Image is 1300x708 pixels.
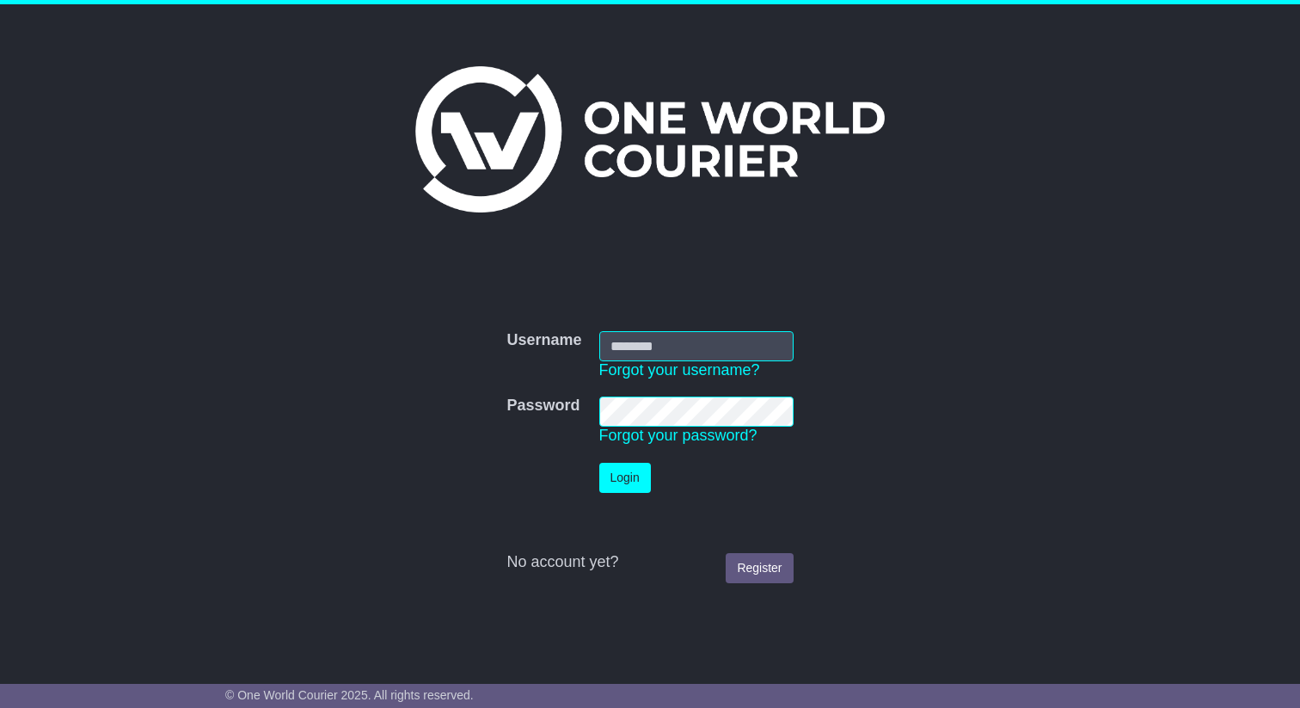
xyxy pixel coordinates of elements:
[506,331,581,350] label: Username
[599,463,651,493] button: Login
[506,397,579,416] label: Password
[599,427,757,444] a: Forgot your password?
[599,361,760,379] a: Forgot your username?
[225,688,474,702] span: © One World Courier 2025. All rights reserved.
[506,553,793,572] div: No account yet?
[415,66,885,212] img: One World
[726,553,793,583] a: Register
